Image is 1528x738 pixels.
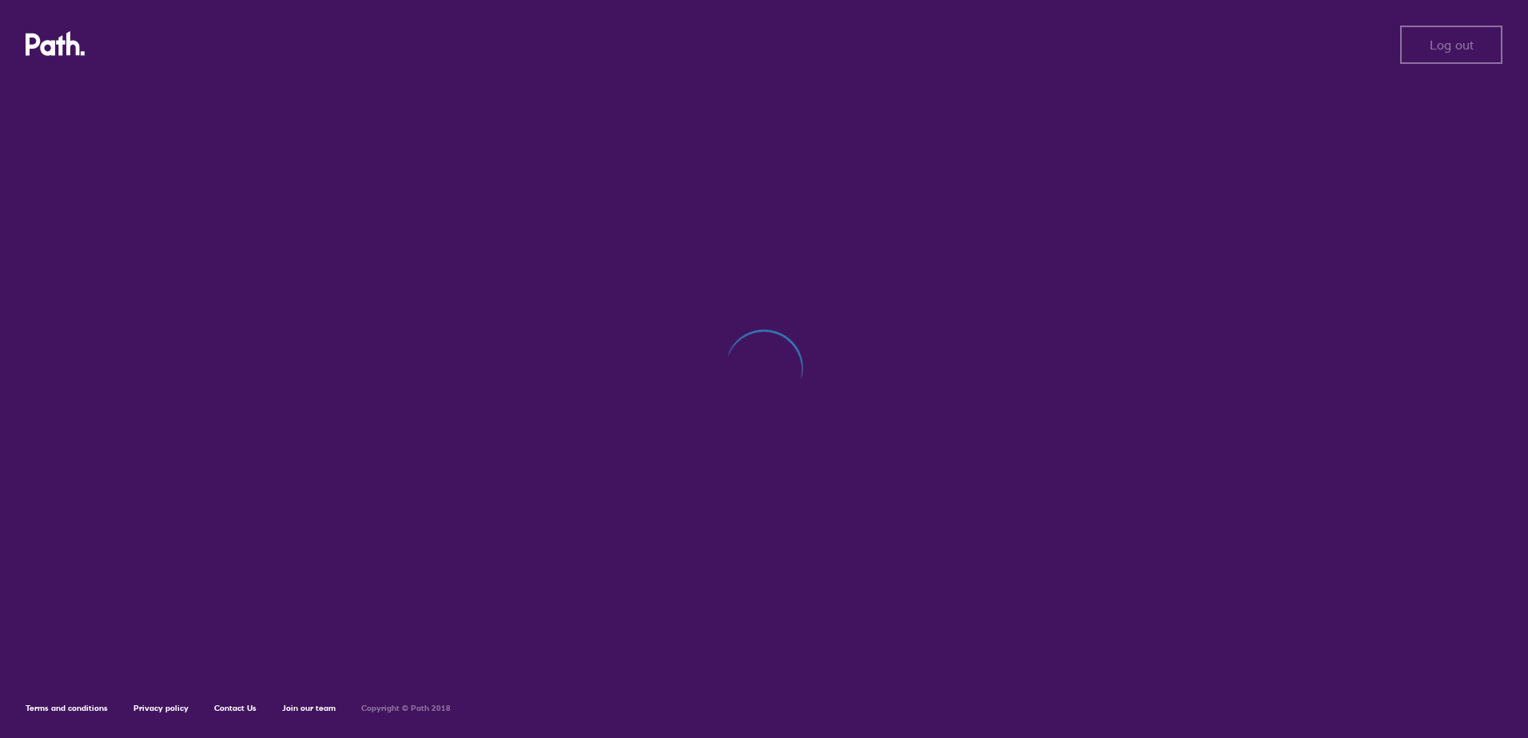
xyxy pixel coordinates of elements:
[26,703,108,713] a: Terms and conditions
[1400,26,1502,64] button: Log out
[133,703,189,713] a: Privacy policy
[1430,38,1474,52] span: Log out
[282,703,336,713] a: Join our team
[214,703,257,713] a: Contact Us
[361,704,451,713] h6: Copyright © Path 2018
